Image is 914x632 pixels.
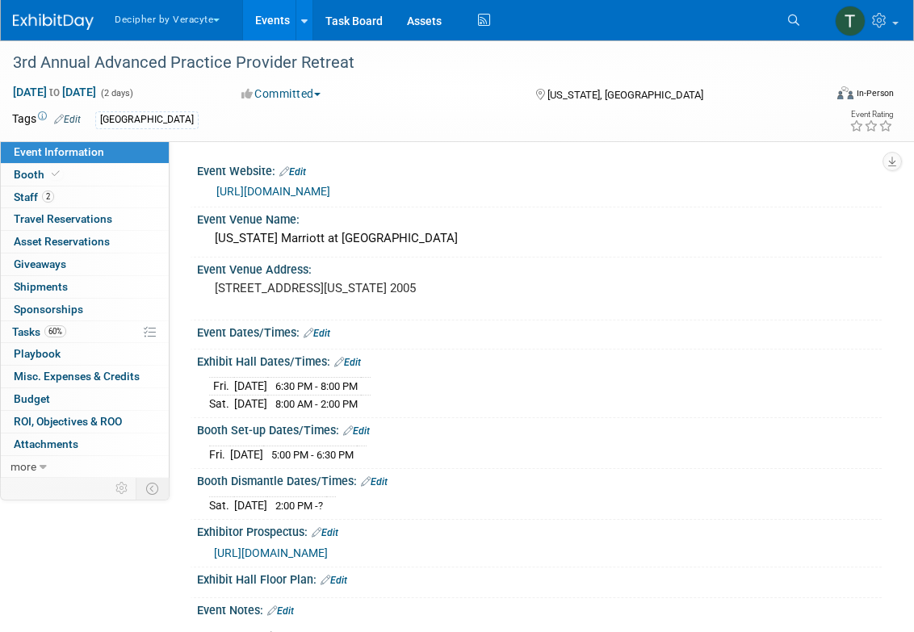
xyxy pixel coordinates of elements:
[136,478,170,499] td: Toggle Event Tabs
[42,190,54,203] span: 2
[12,85,97,99] span: [DATE] [DATE]
[47,86,62,98] span: to
[209,446,230,462] td: Fri.
[1,343,169,365] a: Playbook
[14,370,140,383] span: Misc. Expenses & Credits
[14,415,122,428] span: ROI, Objectives & ROO
[214,546,328,559] a: [URL][DOMAIN_NAME]
[13,14,94,30] img: ExhibitDay
[837,86,853,99] img: Format-Inperson.png
[197,598,882,619] div: Event Notes:
[835,6,866,36] img: Tony Alvarado
[1,388,169,410] a: Budget
[1,164,169,186] a: Booth
[321,575,347,586] a: Edit
[14,437,78,450] span: Attachments
[197,418,882,439] div: Booth Set-up Dates/Times:
[12,111,81,129] td: Tags
[197,257,882,278] div: Event Venue Address:
[14,190,54,203] span: Staff
[209,496,234,513] td: Sat.
[14,347,61,360] span: Playbook
[197,159,882,180] div: Event Website:
[1,433,169,455] a: Attachments
[54,114,81,125] a: Edit
[1,186,169,208] a: Staff2
[361,476,388,488] a: Edit
[197,207,882,228] div: Event Venue Name:
[1,321,169,343] a: Tasks60%
[14,235,110,248] span: Asset Reservations
[14,280,68,293] span: Shipments
[757,84,895,108] div: Event Format
[44,325,66,337] span: 60%
[343,425,370,437] a: Edit
[275,398,358,410] span: 8:00 AM - 2:00 PM
[12,325,66,338] span: Tasks
[267,605,294,617] a: Edit
[1,141,169,163] a: Event Information
[312,527,338,538] a: Edit
[279,166,306,178] a: Edit
[52,170,60,178] i: Booth reservation complete
[197,469,882,490] div: Booth Dismantle Dates/Times:
[14,145,104,158] span: Event Information
[275,500,323,512] span: 2:00 PM -
[209,377,234,395] td: Fri.
[14,257,66,270] span: Giveaways
[10,460,36,473] span: more
[271,449,354,461] span: 5:00 PM - 6:30 PM
[14,392,50,405] span: Budget
[234,496,267,513] td: [DATE]
[209,226,870,251] div: [US_STATE] Marriott at [GEOGRAPHIC_DATA]
[1,456,169,478] a: more
[856,87,894,99] div: In-Person
[1,299,169,320] a: Sponsorships
[230,446,263,462] td: [DATE]
[14,168,63,181] span: Booth
[215,281,464,295] pre: [STREET_ADDRESS][US_STATE] 2005
[197,567,882,588] div: Exhibit Hall Floor Plan:
[334,357,361,368] a: Edit
[1,208,169,230] a: Travel Reservations
[275,380,358,392] span: 6:30 PM - 8:00 PM
[197,520,882,541] div: Exhibitor Prospectus:
[318,500,323,512] span: ?
[304,328,330,339] a: Edit
[108,478,136,499] td: Personalize Event Tab Strip
[216,185,330,198] a: [URL][DOMAIN_NAME]
[14,212,112,225] span: Travel Reservations
[197,320,882,341] div: Event Dates/Times:
[14,303,83,316] span: Sponsorships
[1,276,169,298] a: Shipments
[1,411,169,433] a: ROI, Objectives & ROO
[1,366,169,387] a: Misc. Expenses & Credits
[209,395,234,412] td: Sat.
[95,111,199,128] div: [GEOGRAPHIC_DATA]
[236,86,327,102] button: Committed
[1,253,169,275] a: Giveaways
[234,395,267,412] td: [DATE]
[234,377,267,395] td: [DATE]
[197,349,882,370] div: Exhibit Hall Dates/Times:
[7,48,807,77] div: 3rd Annual Advanced Practice Provider Retreat
[547,89,703,101] span: [US_STATE], [GEOGRAPHIC_DATA]
[849,111,893,119] div: Event Rating
[1,231,169,253] a: Asset Reservations
[99,88,133,98] span: (2 days)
